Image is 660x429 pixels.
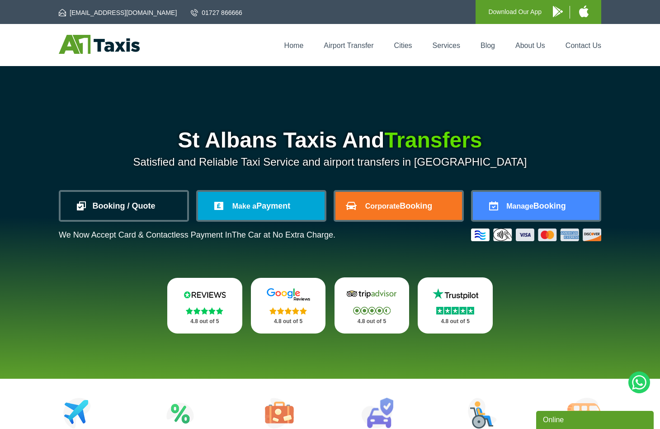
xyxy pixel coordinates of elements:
img: Minibus [567,398,601,429]
p: 4.8 out of 5 [261,316,316,327]
a: Reviews.io Stars 4.8 out of 5 [167,278,242,334]
a: Contact Us [566,42,601,49]
img: Attractions [166,398,194,429]
p: 4.8 out of 5 [428,316,483,327]
a: Booking / Quote [61,192,187,220]
a: Tripadvisor Stars 4.8 out of 5 [335,277,410,334]
p: 4.8 out of 5 [177,316,232,327]
a: Cities [394,42,412,49]
img: Car Rental [361,398,393,429]
img: A1 Taxis iPhone App [579,5,589,17]
a: Trustpilot Stars 4.8 out of 5 [418,277,493,334]
a: Home [284,42,304,49]
img: Google [261,288,316,301]
a: 01727 866666 [191,8,242,17]
span: Transfers [384,128,482,152]
a: Make aPayment [198,192,325,220]
h1: St Albans Taxis And [59,129,601,151]
a: Google Stars 4.8 out of 5 [251,278,326,334]
p: We Now Accept Card & Contactless Payment In [59,230,335,240]
a: CorporateBooking [335,192,462,220]
img: Stars [353,307,391,315]
span: Manage [506,202,533,210]
img: Trustpilot [428,287,482,301]
img: A1 Taxis Android App [553,6,563,17]
a: Blog [481,42,495,49]
img: Tours [265,398,294,429]
img: Wheelchair [468,398,497,429]
a: About Us [515,42,545,49]
iframe: chat widget [536,409,655,429]
p: Download Our App [488,6,542,18]
img: Stars [186,307,223,315]
img: Credit And Debit Cards [471,229,601,241]
img: A1 Taxis St Albans LTD [59,35,140,54]
img: Airport Transfers [63,398,91,429]
a: ManageBooking [473,192,599,220]
span: Make a [232,202,256,210]
img: Stars [436,307,474,315]
img: Reviews.io [178,288,232,301]
a: [EMAIL_ADDRESS][DOMAIN_NAME] [59,8,177,17]
p: Satisfied and Reliable Taxi Service and airport transfers in [GEOGRAPHIC_DATA] [59,156,601,168]
img: Stars [269,307,307,315]
img: Tripadvisor [344,287,399,301]
a: Services [433,42,460,49]
span: The Car at No Extra Charge. [232,230,335,239]
p: 4.8 out of 5 [344,316,400,327]
a: Airport Transfer [324,42,373,49]
span: Corporate [365,202,400,210]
